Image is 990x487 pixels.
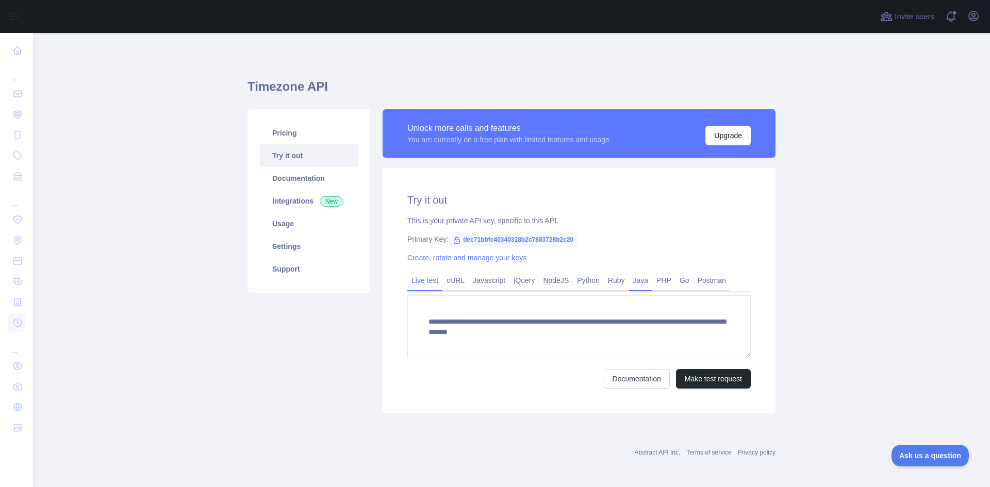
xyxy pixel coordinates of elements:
a: Go [675,272,694,289]
span: Invite users [895,11,934,23]
button: Upgrade [705,126,751,145]
a: Usage [260,212,358,235]
a: Java [629,272,653,289]
button: Make test request [676,369,751,389]
div: You are currently on a free plan with limited features and usage [407,135,609,145]
a: Privacy policy [738,449,775,456]
h2: Try it out [407,193,751,207]
a: cURL [442,272,469,289]
a: Postman [694,272,730,289]
h1: Timezone API [247,78,775,103]
a: Terms of service [686,449,731,456]
a: Pricing [260,122,358,144]
a: Documentation [260,167,358,190]
iframe: Toggle Customer Support [892,445,969,466]
a: Python [573,272,604,289]
span: dec71bbfc40340318b2c7883728b2c20 [449,232,577,247]
div: ... [8,188,25,208]
div: Primary Key: [407,234,751,244]
a: NodeJS [539,272,573,289]
div: ... [8,62,25,82]
a: Integrations New [260,190,358,212]
a: PHP [652,272,675,289]
a: jQuery [509,272,539,289]
a: Javascript [469,272,509,289]
span: New [320,196,343,207]
div: This is your private API key, specific to this API. [407,215,751,226]
a: Live test [407,272,442,289]
a: Abstract API Inc. [635,449,681,456]
a: Try it out [260,144,358,167]
div: Unlock more calls and features [407,122,609,135]
a: Settings [260,235,358,258]
a: Create, rotate and manage your keys [407,254,526,262]
a: Support [260,258,358,280]
a: Documentation [604,369,670,389]
div: ... [8,334,25,355]
button: Invite users [878,8,936,25]
a: Ruby [604,272,629,289]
